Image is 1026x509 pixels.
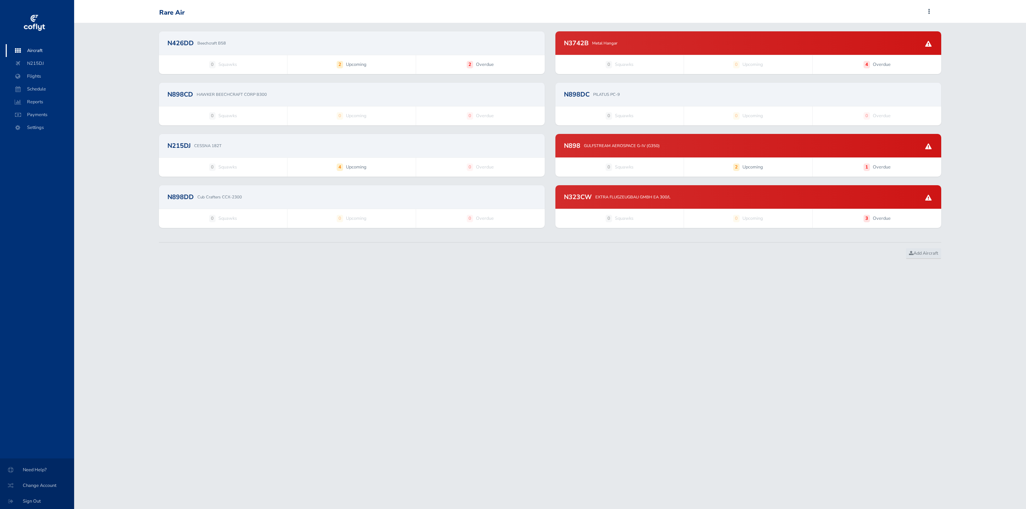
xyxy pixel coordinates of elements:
div: Rare Air [159,9,185,17]
p: EXTRA FLUGZEUGBAU GMBH EA 300/L [595,194,670,200]
strong: 0 [209,163,216,171]
h2: N3742B [564,40,589,46]
p: HAWKER BEECHCRAFT CORP B300 [197,91,267,98]
strong: 0 [606,215,612,222]
h2: N323CW [564,194,592,200]
span: Squawks [615,215,633,222]
strong: 0 [733,61,740,68]
h2: N898DD [167,194,194,200]
span: Overdue [476,163,494,171]
strong: 1 [864,163,870,171]
a: N323CW EXTRA FLUGZEUGBAU GMBH EA 300/L 0 Squawks 0 Upcoming 3 Overdue [555,185,941,228]
span: Upcoming [346,163,367,171]
span: Upcoming [346,61,367,68]
a: N898CD HAWKER BEECHCRAFT CORP B300 0 Squawks 0 Upcoming 0 Overdue [159,83,545,125]
span: Upcoming [742,61,763,68]
strong: 0 [467,163,473,171]
a: N215DJ CESSNA 182T 0 Squawks 4 Upcoming 0 Overdue [159,134,545,177]
strong: 3 [864,215,870,222]
span: Upcoming [346,215,367,222]
span: Squawks [218,163,237,171]
h2: N898CD [167,91,193,98]
a: N3742B Metal Hangar 0 Squawks 0 Upcoming 4 Overdue [555,31,941,74]
p: CESSNA 182T [194,142,222,149]
span: Add Aircraft [909,250,938,256]
h2: N426DD [167,40,194,46]
p: Metal Hangar [592,40,617,46]
h2: N898DC [564,91,590,98]
span: Change Account [9,479,66,492]
img: coflyt logo [22,12,46,34]
a: Add Aircraft [906,248,941,259]
span: Sign Out [9,495,66,508]
span: Upcoming [742,163,763,171]
span: Overdue [476,112,494,119]
span: Squawks [218,112,237,119]
a: N898DC PILATUS PC-9 0 Squawks 0 Upcoming 0 Overdue [555,83,941,125]
strong: 0 [209,61,216,68]
strong: 2 [467,61,473,68]
strong: 0 [606,163,612,171]
span: Squawks [615,61,633,68]
p: Cub Crafters CCX-2300 [197,194,242,200]
span: Upcoming [742,112,763,119]
span: Schedule [13,83,67,95]
span: Overdue [476,215,494,222]
a: N898DD Cub Crafters CCX-2300 0 Squawks 0 Upcoming 0 Overdue [159,185,545,228]
span: Payments [13,108,67,121]
strong: 0 [467,112,473,119]
strong: 0 [733,112,740,119]
strong: 0 [337,112,343,119]
strong: 4 [337,163,343,171]
span: Squawks [218,215,237,222]
span: Need Help? [9,463,66,476]
strong: 2 [337,61,343,68]
span: Upcoming [346,112,367,119]
span: Overdue [873,112,891,119]
strong: 2 [733,163,740,171]
h2: N215DJ [167,142,191,149]
span: N215DJ [13,57,67,70]
strong: 0 [606,112,612,119]
span: Settings [13,121,67,134]
a: N426DD Beechcraft B58 0 Squawks 2 Upcoming 2 Overdue [159,31,545,74]
strong: 0 [467,215,473,222]
span: Squawks [615,163,633,171]
span: Squawks [615,112,633,119]
h2: N898 [564,142,580,149]
p: Beechcraft B58 [197,40,226,46]
strong: 4 [864,61,870,68]
span: Flights [13,70,67,83]
span: Overdue [873,163,891,171]
span: Aircraft [13,44,67,57]
strong: 0 [606,61,612,68]
span: Reports [13,95,67,108]
p: GULFSTREAM AEROSPACE G-IV (G350) [584,142,660,149]
strong: 0 [864,112,870,119]
span: Squawks [218,61,237,68]
a: N898 GULFSTREAM AEROSPACE G-IV (G350) 0 Squawks 2 Upcoming 1 Overdue [555,134,941,177]
span: Overdue [873,215,891,222]
strong: 0 [209,215,216,222]
strong: 0 [733,215,740,222]
span: Overdue [476,61,494,68]
strong: 0 [337,215,343,222]
span: Overdue [873,61,891,68]
span: Upcoming [742,215,763,222]
p: PILATUS PC-9 [593,91,620,98]
strong: 0 [209,112,216,119]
